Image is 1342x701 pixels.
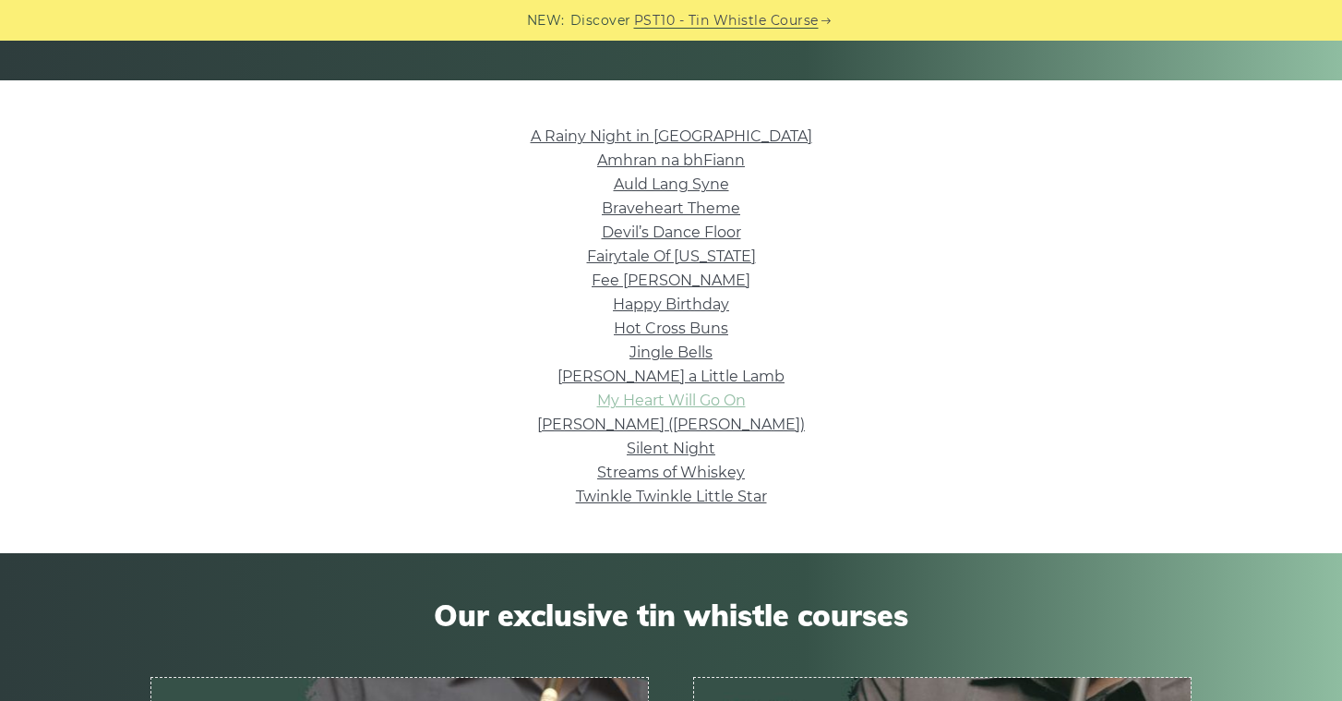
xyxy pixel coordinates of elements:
[597,151,745,169] a: Amhran na bhFiann
[602,224,741,241] a: Devil’s Dance Floor
[627,440,715,457] a: Silent Night
[557,368,785,385] a: [PERSON_NAME] a Little Lamb
[634,10,819,31] a: PST10 - Tin Whistle Course
[629,344,713,361] a: Jingle Bells
[570,10,631,31] span: Discover
[537,416,805,433] a: [PERSON_NAME] ([PERSON_NAME])
[613,296,729,313] a: Happy Birthday
[614,320,728,337] a: Hot Cross Buns
[597,464,745,481] a: Streams of Whiskey
[527,10,565,31] span: NEW:
[587,248,756,265] a: Fairytale Of [US_STATE]
[602,199,740,217] a: Braveheart Theme
[150,598,1192,633] span: Our exclusive tin whistle courses
[614,175,729,193] a: Auld Lang Syne
[531,127,812,145] a: A Rainy Night in [GEOGRAPHIC_DATA]
[576,488,767,505] a: Twinkle Twinkle Little Star
[592,272,750,289] a: Fee [PERSON_NAME]
[597,392,746,409] a: My Heart Will Go On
